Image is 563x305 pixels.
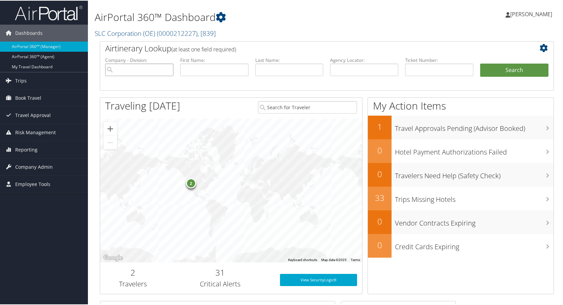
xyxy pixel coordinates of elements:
a: Terms (opens in new tab) [351,257,360,261]
span: Dashboards [15,24,43,41]
h2: 1 [368,120,392,132]
h3: Credit Cards Expiring [395,238,554,251]
h2: 0 [368,215,392,227]
h3: Travelers [105,279,161,288]
span: Reporting [15,141,38,158]
span: [PERSON_NAME] [510,10,552,17]
span: Map data ©2025 [321,257,347,261]
h2: Airtinerary Lookup [105,42,511,53]
h3: Travel Approvals Pending (Advisor Booked) [395,120,554,133]
button: Zoom in [103,121,117,135]
a: [PERSON_NAME] [506,3,559,24]
h2: 0 [368,239,392,250]
h1: Traveling [DATE] [105,98,180,112]
a: 0Hotel Payment Authorizations Failed [368,139,554,162]
h2: 0 [368,144,392,156]
button: Zoom out [103,135,117,149]
h1: My Action Items [368,98,554,112]
h3: Travelers Need Help (Safety Check) [395,167,554,180]
span: (at least one field required) [171,45,236,52]
h3: Vendor Contracts Expiring [395,214,554,227]
a: View SecurityLogic® [280,273,357,285]
span: Company Admin [15,158,53,175]
button: Keyboard shortcuts [288,257,317,262]
h2: 2 [105,266,161,278]
span: Risk Management [15,123,56,140]
h2: 31 [171,266,270,278]
a: SLC Corporation (OE) [95,28,216,37]
label: First Name: [180,56,249,63]
a: Open this area in Google Maps (opens a new window) [102,253,124,262]
label: Agency Locator: [330,56,398,63]
span: , [ 839 ] [197,28,216,37]
a: 1Travel Approvals Pending (Advisor Booked) [368,115,554,139]
h3: Hotel Payment Authorizations Failed [395,143,554,156]
a: 0Credit Cards Expiring [368,233,554,257]
span: Employee Tools [15,175,50,192]
label: Company - Division: [105,56,173,63]
span: Book Travel [15,89,41,106]
label: Last Name: [255,56,324,63]
button: Search [480,63,548,76]
label: Ticket Number: [405,56,473,63]
a: 33Trips Missing Hotels [368,186,554,210]
h3: Critical Alerts [171,279,270,288]
input: Search for Traveler [258,100,357,113]
div: 2 [186,178,196,188]
h3: Trips Missing Hotels [395,191,554,204]
span: Travel Approval [15,106,51,123]
span: Trips [15,72,27,89]
a: 0Travelers Need Help (Safety Check) [368,162,554,186]
h2: 33 [368,191,392,203]
a: 0Vendor Contracts Expiring [368,210,554,233]
h1: AirPortal 360™ Dashboard [95,9,404,24]
span: ( 0000212227 ) [157,28,197,37]
h2: 0 [368,168,392,179]
img: airportal-logo.png [15,4,83,20]
img: Google [102,253,124,262]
